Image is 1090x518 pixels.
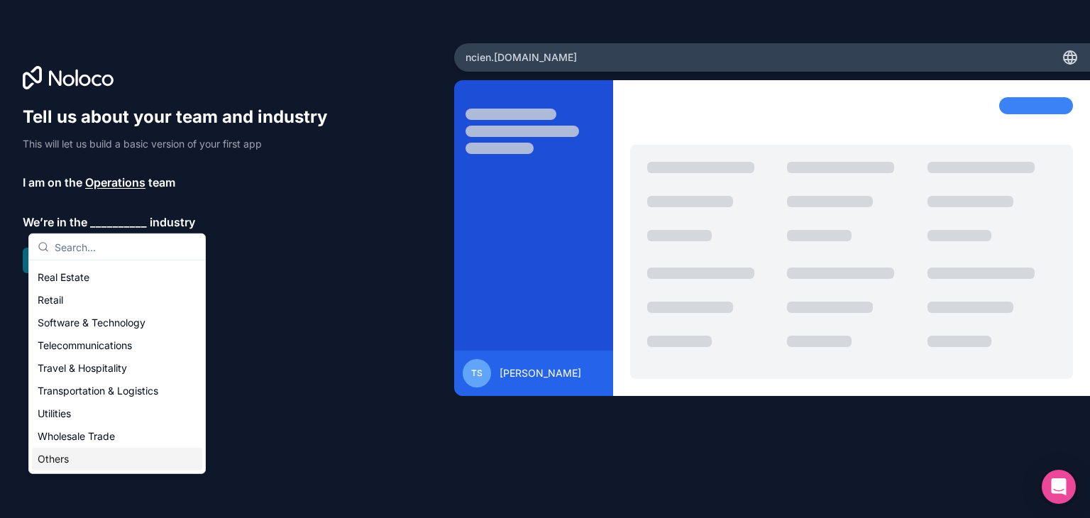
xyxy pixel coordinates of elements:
[23,106,341,128] h1: Tell us about your team and industry
[23,214,87,231] span: We’re in the
[500,366,581,380] span: [PERSON_NAME]
[32,425,202,448] div: Wholesale Trade
[1042,470,1076,504] div: Open Intercom Messenger
[32,380,202,402] div: Transportation & Logistics
[32,289,202,312] div: Retail
[32,357,202,380] div: Travel & Hospitality
[471,368,483,379] span: TS
[466,50,577,65] span: ncien .[DOMAIN_NAME]
[23,137,341,151] p: This will let us build a basic version of your first app
[55,234,197,260] input: Search...
[32,312,202,334] div: Software & Technology
[23,174,82,191] span: I am on the
[150,214,195,231] span: industry
[85,174,145,191] span: Operations
[90,214,147,231] span: __________
[148,174,175,191] span: team
[32,448,202,470] div: Others
[32,402,202,425] div: Utilities
[32,334,202,357] div: Telecommunications
[32,266,202,289] div: Real Estate
[29,260,205,473] div: Suggestions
